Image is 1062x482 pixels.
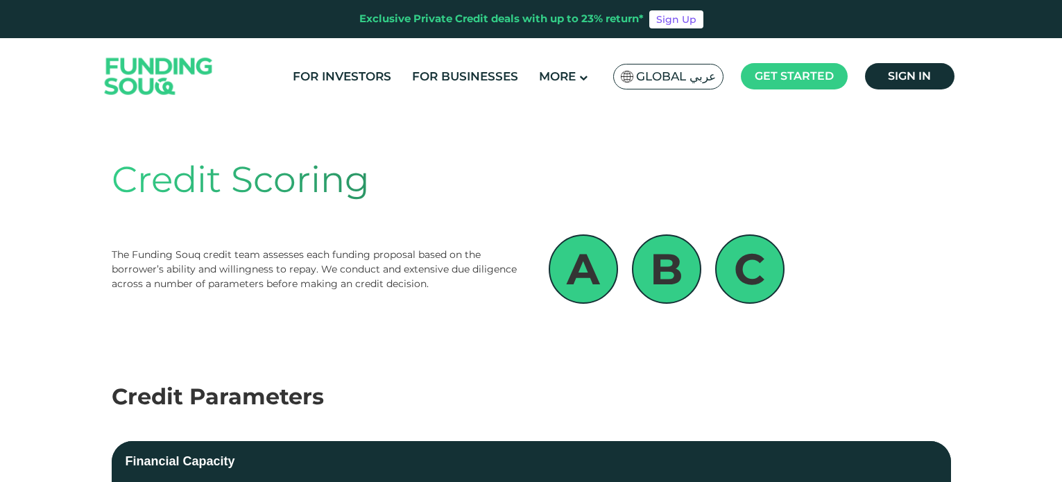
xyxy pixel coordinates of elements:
[289,65,395,88] a: For Investors
[632,234,701,304] div: B
[888,69,931,83] span: Sign in
[112,153,951,207] div: Credit Scoring
[636,69,716,85] span: Global عربي
[549,234,618,304] div: A
[539,69,576,83] span: More
[409,65,522,88] a: For Businesses
[715,234,785,304] div: C
[649,10,703,28] a: Sign Up
[91,42,227,112] img: Logo
[621,71,633,83] img: SA Flag
[865,63,954,89] a: Sign in
[755,69,834,83] span: Get started
[112,380,951,413] div: Credit Parameters
[359,11,644,27] div: Exclusive Private Credit deals with up to 23% return*
[112,248,521,291] div: The Funding Souq credit team assesses each funding proposal based on the borrower’s ability and w...
[126,452,235,471] div: Financial Capacity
